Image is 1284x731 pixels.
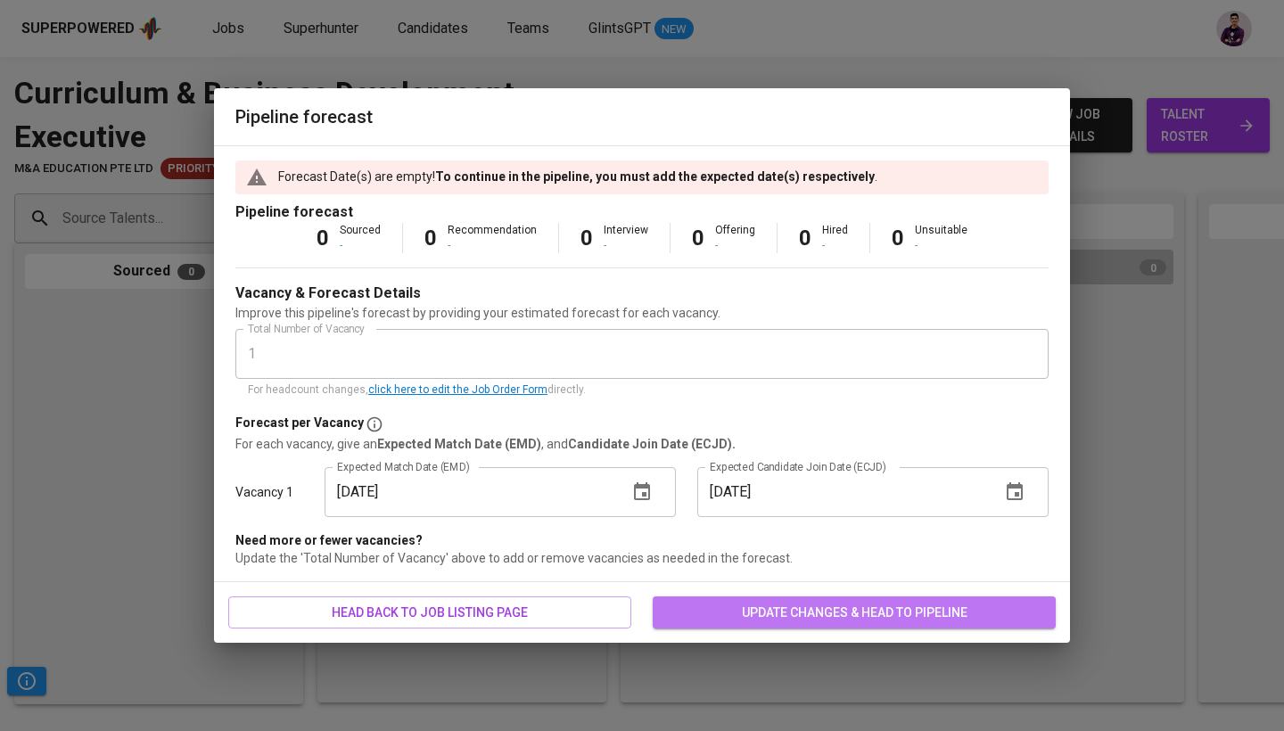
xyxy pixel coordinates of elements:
[243,602,617,624] span: head back to job listing page
[235,283,421,304] p: Vacancy & Forecast Details
[235,304,1049,322] p: Improve this pipeline's forecast by providing your estimated forecast for each vacancy.
[368,383,547,396] a: click here to edit the Job Order Form
[715,223,755,253] div: Offering
[317,226,329,251] b: 0
[892,226,904,251] b: 0
[340,223,381,253] div: Sourced
[448,238,537,253] div: -
[235,201,1049,223] p: Pipeline forecast
[568,437,736,451] b: Candidate Join Date (ECJD).
[424,226,437,251] b: 0
[915,223,967,253] div: Unsuitable
[604,238,648,253] div: -
[235,549,1049,567] p: Update the 'Total Number of Vacancy' above to add or remove vacancies as needed in the forecast.
[653,596,1056,629] button: update changes & head to pipeline
[667,602,1041,624] span: update changes & head to pipeline
[377,437,541,451] b: Expected Match Date (EMD)
[235,435,1049,453] p: For each vacancy, give an , and
[278,168,877,185] p: Forecast Date(s) are empty! .
[604,223,648,253] div: Interview
[228,596,631,629] button: head back to job listing page
[235,531,1049,549] p: Need more or fewer vacancies?
[580,226,593,251] b: 0
[235,414,364,435] p: Forecast per Vacancy
[235,483,293,501] p: Vacancy 1
[822,238,848,253] div: -
[235,103,1049,131] h6: Pipeline forecast
[448,223,537,253] div: Recommendation
[340,238,381,253] div: -
[915,238,967,253] div: -
[435,169,875,184] b: To continue in the pipeline, you must add the expected date(s) respectively
[799,226,811,251] b: 0
[822,223,848,253] div: Hired
[692,226,704,251] b: 0
[248,382,1036,399] p: For headcount changes, directly.
[715,238,755,253] div: -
